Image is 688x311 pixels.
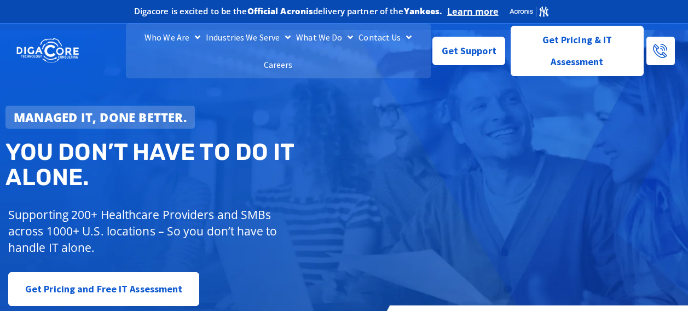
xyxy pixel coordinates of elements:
[247,5,314,16] b: Official Acronis
[14,109,187,125] strong: Managed IT, done better.
[142,24,203,51] a: Who We Are
[8,272,199,306] a: Get Pricing and Free IT Assessment
[519,29,635,73] span: Get Pricing & IT Assessment
[5,106,195,129] a: Managed IT, done better.
[404,5,442,16] b: Yankees.
[447,6,498,17] a: Learn more
[442,40,496,62] span: Get Support
[203,24,293,51] a: Industries We Serve
[5,140,351,190] h2: You don’t have to do IT alone.
[8,206,289,256] p: Supporting 200+ Healthcare Providers and SMBs across 1000+ U.S. locations – So you don’t have to ...
[511,26,644,76] a: Get Pricing & IT Assessment
[293,24,356,51] a: What We Do
[134,7,442,15] h2: Digacore is excited to be the delivery partner of the
[509,5,550,18] img: Acronis
[432,37,505,65] a: Get Support
[126,24,431,78] nav: Menu
[16,37,79,64] img: DigaCore Technology Consulting
[25,278,182,300] span: Get Pricing and Free IT Assessment
[356,24,414,51] a: Contact Us
[261,51,296,78] a: Careers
